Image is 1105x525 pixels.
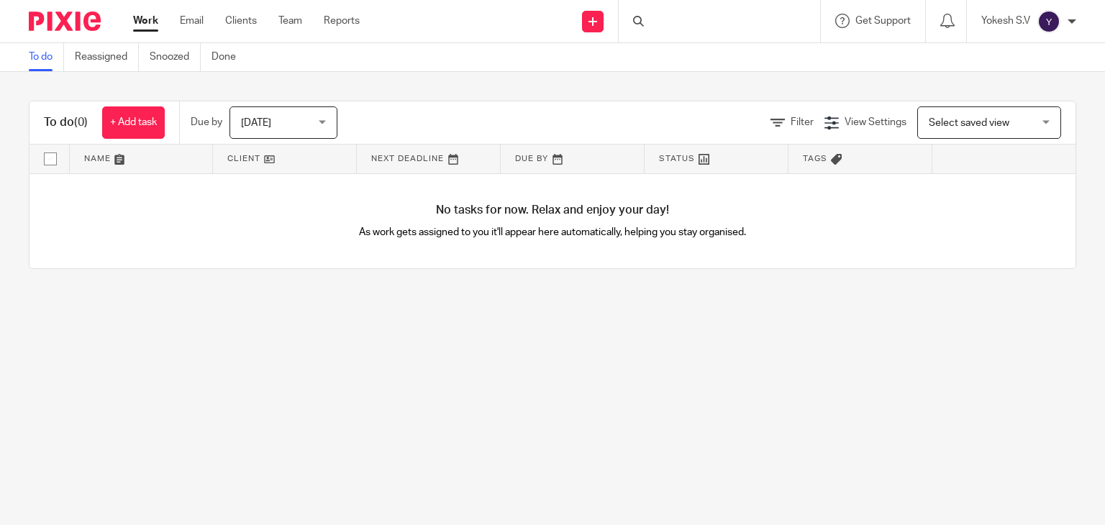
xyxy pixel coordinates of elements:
[29,43,64,71] a: To do
[29,203,1076,218] h4: No tasks for now. Relax and enjoy your day!
[845,117,906,127] span: View Settings
[278,14,302,28] a: Team
[75,43,139,71] a: Reassigned
[44,115,88,130] h1: To do
[324,14,360,28] a: Reports
[180,14,204,28] a: Email
[102,106,165,139] a: + Add task
[191,115,222,129] p: Due by
[1037,10,1060,33] img: svg%3E
[225,14,257,28] a: Clients
[855,16,911,26] span: Get Support
[29,12,101,31] img: Pixie
[241,118,271,128] span: [DATE]
[133,14,158,28] a: Work
[212,43,247,71] a: Done
[74,117,88,128] span: (0)
[929,118,1009,128] span: Select saved view
[803,155,827,163] span: Tags
[150,43,201,71] a: Snoozed
[291,225,814,239] p: As work gets assigned to you it'll appear here automatically, helping you stay organised.
[791,117,814,127] span: Filter
[981,14,1030,28] p: Yokesh S.V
